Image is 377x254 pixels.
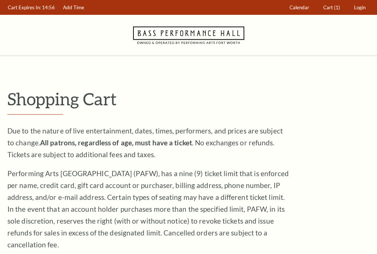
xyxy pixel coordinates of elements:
[323,4,333,10] span: Cart
[60,0,88,15] a: Add Time
[7,168,289,251] p: Performing Arts [GEOGRAPHIC_DATA] (PAFW), has a nine (9) ticket limit that is enforced per name, ...
[7,126,283,159] span: Due to the nature of live entertainment, dates, times, performers, and prices are subject to chan...
[7,89,370,108] p: Shopping Cart
[42,4,55,10] span: 14:56
[8,4,41,10] span: Cart Expires In:
[320,0,344,15] a: Cart (1)
[354,4,366,10] span: Login
[40,138,192,147] strong: All patrons, regardless of age, must have a ticket
[334,4,340,10] span: (1)
[290,4,309,10] span: Calendar
[286,0,313,15] a: Calendar
[351,0,369,15] a: Login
